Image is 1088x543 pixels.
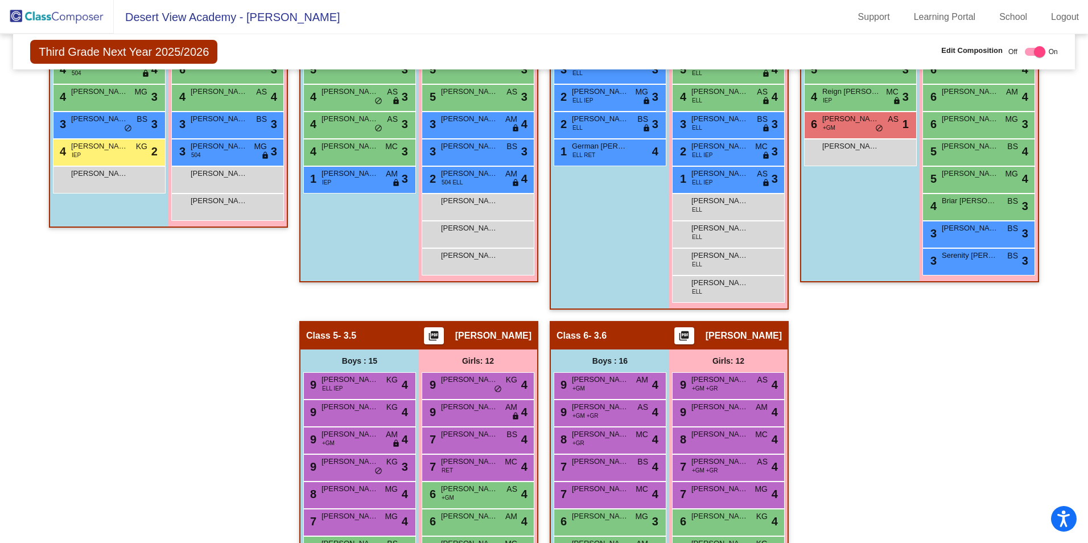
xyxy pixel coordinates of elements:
[692,124,702,132] span: ELL
[692,260,702,269] span: ELL
[402,170,408,187] span: 3
[261,151,269,161] span: lock
[307,379,316,391] span: 9
[322,141,378,152] span: [PERSON_NAME]
[71,168,128,179] span: [PERSON_NAME]
[506,374,517,386] span: KG
[151,143,158,160] span: 2
[677,118,686,130] span: 3
[521,431,527,448] span: 4
[677,515,686,528] span: 6
[402,116,408,133] span: 3
[512,412,520,421] span: lock
[928,90,937,103] span: 6
[1007,195,1018,207] span: BS
[322,113,378,125] span: [PERSON_NAME]
[71,113,128,125] span: [PERSON_NAME]
[521,513,527,530] span: 4
[392,439,400,449] span: lock
[692,69,702,77] span: ELL
[442,466,453,475] span: RET
[441,86,498,97] span: [PERSON_NAME]
[928,227,937,240] span: 3
[442,178,463,187] span: 504 ELL
[427,433,436,446] span: 7
[441,374,498,385] span: [PERSON_NAME]
[652,88,658,105] span: 3
[941,45,1003,56] span: Edit Composition
[521,404,527,421] span: 4
[307,172,316,185] span: 1
[322,374,378,385] span: [PERSON_NAME]
[823,124,835,132] span: +GM
[1022,198,1028,215] span: 3
[1005,113,1018,125] span: MG
[942,195,999,207] span: Briar [PERSON_NAME]
[506,141,517,153] span: BS
[772,513,778,530] span: 4
[441,456,498,467] span: [PERSON_NAME]
[1022,143,1028,160] span: 4
[572,96,593,105] span: ELL IEP
[558,90,567,103] span: 2
[506,86,517,98] span: AS
[1005,168,1018,180] span: MG
[755,483,768,495] span: MG
[322,384,343,393] span: ELL IEP
[942,223,999,234] span: [PERSON_NAME]
[636,483,648,495] span: MC
[572,412,599,420] span: +GM +GR
[427,460,436,473] span: 7
[691,374,748,385] span: [PERSON_NAME]
[136,141,147,153] span: KG
[386,456,398,468] span: KG
[441,168,498,179] span: [PERSON_NAME]
[386,429,398,441] span: AM
[385,141,398,153] span: MC
[772,404,778,421] span: 4
[151,88,158,105] span: 3
[572,141,629,152] span: German [PERSON_NAME]
[494,385,502,394] span: do_not_disturb_alt
[572,86,629,97] span: [PERSON_NAME] [PERSON_NAME]
[137,113,147,125] span: BS
[455,330,531,342] span: [PERSON_NAME]
[1042,8,1088,26] a: Logout
[691,168,748,179] span: [PERSON_NAME]
[402,143,408,160] span: 3
[942,250,999,261] span: Serenity [PERSON_NAME]
[72,151,81,159] span: IEP
[637,456,648,468] span: BS
[558,406,567,418] span: 9
[875,124,883,133] span: do_not_disturb_alt
[692,151,712,159] span: ELL IEP
[427,379,436,391] span: 9
[505,511,517,523] span: AM
[692,466,718,475] span: +GM +GR
[558,488,567,500] span: 7
[307,515,316,528] span: 7
[442,493,454,502] span: +GM
[691,401,748,413] span: [PERSON_NAME]
[636,429,648,441] span: MC
[521,88,527,105] span: 3
[652,116,658,133] span: 3
[677,330,691,346] mat-icon: picture_as_pdf
[307,90,316,103] span: 4
[402,431,408,448] span: 4
[902,88,909,105] span: 3
[822,141,879,152] span: [PERSON_NAME]
[142,69,150,79] span: lock
[427,172,436,185] span: 2
[505,113,517,125] span: AM
[419,349,537,372] div: Girls: 12
[762,151,770,161] span: lock
[71,86,128,97] span: [PERSON_NAME]
[572,429,629,440] span: [PERSON_NAME]
[176,118,186,130] span: 3
[558,379,567,391] span: 9
[374,97,382,106] span: do_not_disturb_alt
[757,86,768,98] span: AS
[402,404,408,421] span: 4
[1008,47,1017,57] span: Off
